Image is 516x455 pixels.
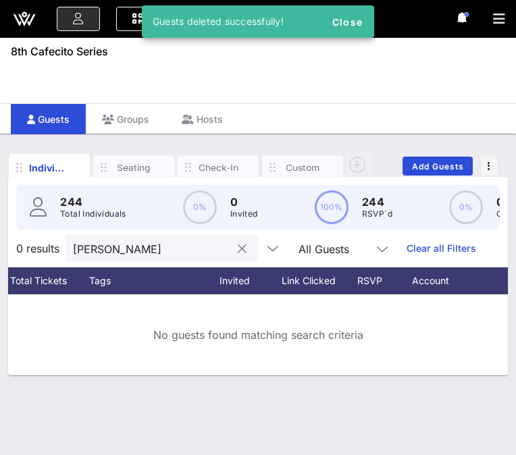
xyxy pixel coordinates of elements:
[290,235,398,262] div: All Guests
[362,194,392,210] p: 244
[204,267,278,294] div: Invited
[60,194,126,210] p: 244
[362,207,392,221] p: RSVP`d
[165,104,239,134] div: Hosts
[278,267,353,294] div: Link Clicked
[238,242,247,256] button: clear icon
[403,157,473,176] button: Add Guests
[89,267,204,294] div: Tags
[113,161,154,174] div: Seating
[331,16,363,28] span: Close
[230,207,258,221] p: Invited
[230,194,258,210] p: 0
[407,241,476,256] a: Clear all Filters
[282,161,323,174] div: Custom
[16,240,59,257] span: 0 results
[11,104,86,134] div: Guests
[60,207,126,221] p: Total Individuals
[353,267,400,294] div: RSVP
[299,243,349,255] div: All Guests
[8,294,508,375] div: No guests found matching search criteria
[400,267,474,294] div: Account
[411,161,465,171] span: Add Guests
[11,43,108,59] span: 8th Cafecito Series
[86,104,165,134] div: Groups
[326,9,369,34] button: Close
[153,16,284,27] span: Guests deleted successfully!
[29,161,70,175] div: Individuals
[198,161,238,174] div: Check-In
